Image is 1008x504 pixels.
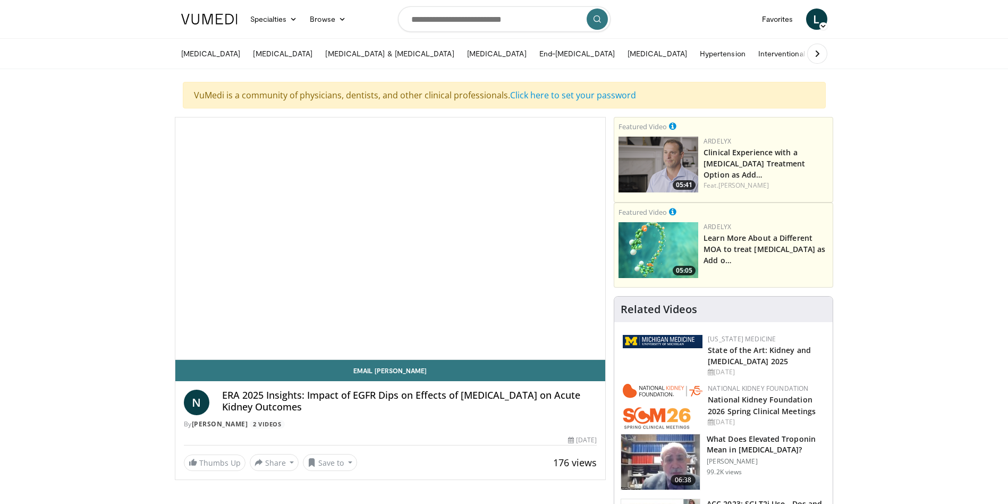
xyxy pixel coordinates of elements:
div: [DATE] [708,417,824,427]
p: [PERSON_NAME] [707,457,826,466]
a: Specialties [244,9,304,30]
a: [MEDICAL_DATA] [175,43,247,64]
a: [MEDICAL_DATA] [461,43,533,64]
small: Featured Video [619,122,667,131]
a: Clinical Experience with a [MEDICAL_DATA] Treatment Option as Add… [704,147,805,180]
img: VuMedi Logo [181,14,238,24]
span: 05:41 [673,180,696,190]
a: [US_STATE] Medicine [708,334,776,343]
div: By [184,419,597,429]
button: Save to [303,454,357,471]
a: [PERSON_NAME] [718,181,769,190]
a: Ardelyx [704,222,731,231]
a: 05:05 [619,222,698,278]
small: Featured Video [619,207,667,217]
a: Learn More About a Different MOA to treat [MEDICAL_DATA] as Add o… [704,233,825,265]
h4: Related Videos [621,303,697,316]
a: Hypertension [693,43,752,64]
span: 05:05 [673,266,696,275]
p: 99.2K views [707,468,742,476]
a: State of the Art: Kidney and [MEDICAL_DATA] 2025 [708,345,811,366]
a: Thumbs Up [184,455,245,471]
div: [DATE] [708,367,824,377]
a: Email [PERSON_NAME] [175,360,606,381]
h3: What Does Elevated Troponin Mean in [MEDICAL_DATA]? [707,434,826,455]
img: 98daf78a-1d22-4ebe-927e-10afe95ffd94.150x105_q85_crop-smart_upscale.jpg [621,434,700,490]
a: [MEDICAL_DATA] & [MEDICAL_DATA] [319,43,460,64]
img: 936b65e8-beaf-482e-be8f-62eeafe87c20.png.150x105_q85_crop-smart_upscale.png [619,137,698,192]
input: Search topics, interventions [398,6,611,32]
a: Favorites [756,9,800,30]
a: [PERSON_NAME] [192,419,248,429]
a: 05:41 [619,137,698,192]
div: [DATE] [568,435,597,445]
button: Share [250,454,299,471]
div: VuMedi is a community of physicians, dentists, and other clinical professionals. [183,82,826,108]
a: [MEDICAL_DATA] [247,43,319,64]
a: Click here to set your password [510,89,636,101]
a: Browse [303,9,352,30]
img: 5ed80e7a-0811-4ad9-9c3a-04de684f05f4.png.150x105_q85_autocrop_double_scale_upscale_version-0.2.png [623,335,702,348]
span: 06:38 [671,475,696,485]
a: [MEDICAL_DATA] [621,43,693,64]
span: 176 views [553,456,597,469]
a: L [806,9,827,30]
img: e6d17344-fbfb-4f72-bd0b-67fd5f7f5bb5.png.150x105_q85_crop-smart_upscale.png [619,222,698,278]
a: Ardelyx [704,137,731,146]
a: Interventional Nephrology [752,43,853,64]
a: End-[MEDICAL_DATA] [533,43,621,64]
a: 2 Videos [250,420,285,429]
a: 06:38 What Does Elevated Troponin Mean in [MEDICAL_DATA]? [PERSON_NAME] 99.2K views [621,434,826,490]
img: 79503c0a-d5ce-4e31-88bd-91ebf3c563fb.png.150x105_q85_autocrop_double_scale_upscale_version-0.2.png [623,384,702,429]
a: N [184,390,209,415]
video-js: Video Player [175,117,606,360]
a: National Kidney Foundation [708,384,808,393]
a: National Kidney Foundation 2026 Spring Clinical Meetings [708,394,816,416]
div: Feat. [704,181,828,190]
h4: ERA 2025 Insights: Impact of EGFR Dips on Effects of [MEDICAL_DATA] on Acute Kidney Outcomes [222,390,597,413]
